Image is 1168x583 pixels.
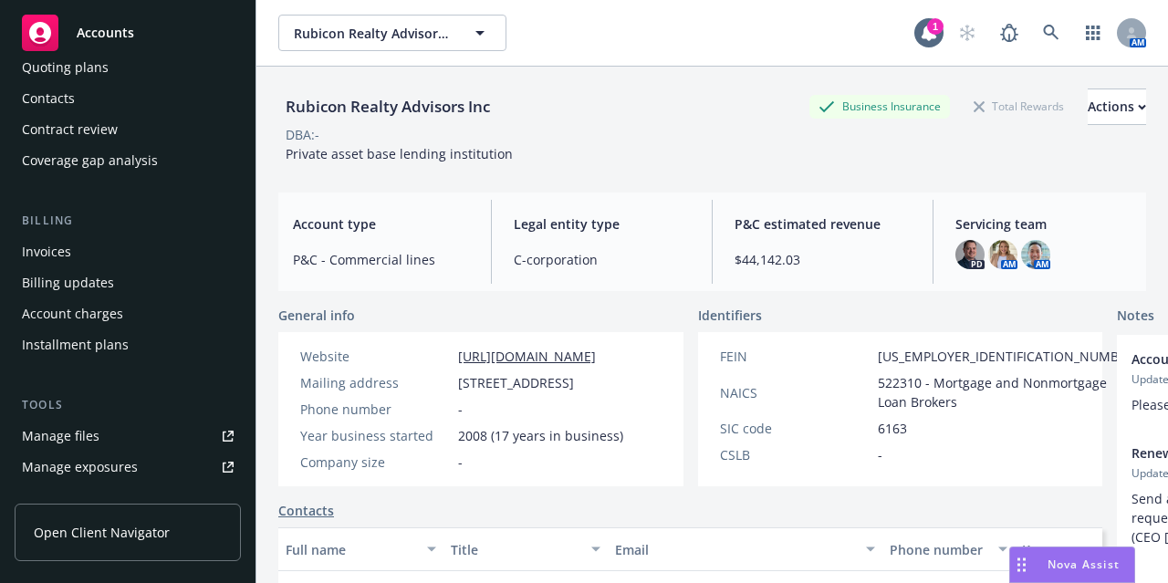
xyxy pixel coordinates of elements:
[1015,527,1102,571] button: Key contact
[615,540,855,559] div: Email
[955,240,985,269] img: photo
[988,240,1017,269] img: photo
[300,373,451,392] div: Mailing address
[15,115,241,144] a: Contract review
[22,484,141,513] div: Manage certificates
[878,373,1139,411] span: 522310 - Mortgage and Nonmortgage Loan Brokers
[698,306,762,325] span: Identifiers
[1075,15,1111,51] a: Switch app
[965,95,1073,118] div: Total Rewards
[15,422,241,451] a: Manage files
[735,214,911,234] span: P&C estimated revenue
[15,330,241,359] a: Installment plans
[458,348,596,365] a: [URL][DOMAIN_NAME]
[608,527,882,571] button: Email
[286,145,513,162] span: Private asset base lending institution
[22,237,71,266] div: Invoices
[1022,540,1075,559] div: Key contact
[927,18,944,35] div: 1
[878,347,1139,366] span: [US_EMPLOYER_IDENTIFICATION_NUMBER]
[878,445,882,464] span: -
[15,7,241,58] a: Accounts
[15,53,241,82] a: Quoting plans
[955,214,1131,234] span: Servicing team
[22,115,118,144] div: Contract review
[991,15,1027,51] a: Report a Bug
[300,453,451,472] div: Company size
[1033,15,1069,51] a: Search
[278,501,334,520] a: Contacts
[1048,557,1120,572] span: Nova Assist
[22,53,109,82] div: Quoting plans
[15,212,241,230] div: Billing
[720,383,871,402] div: NAICS
[22,146,158,175] div: Coverage gap analysis
[720,347,871,366] div: FEIN
[514,250,690,269] span: C-corporation
[1117,306,1154,328] span: Notes
[300,347,451,366] div: Website
[1088,89,1146,124] div: Actions
[278,527,443,571] button: Full name
[15,299,241,328] a: Account charges
[15,396,241,414] div: Tools
[22,268,114,297] div: Billing updates
[949,15,985,51] a: Start snowing
[294,24,452,43] span: Rubicon Realty Advisors Inc
[22,330,129,359] div: Installment plans
[34,523,170,542] span: Open Client Navigator
[720,419,871,438] div: SIC code
[15,484,241,513] a: Manage certificates
[1009,547,1135,583] button: Nova Assist
[15,84,241,113] a: Contacts
[15,453,241,482] a: Manage exposures
[1088,88,1146,125] button: Actions
[278,95,497,119] div: Rubicon Realty Advisors Inc
[293,214,469,234] span: Account type
[878,419,907,438] span: 6163
[300,426,451,445] div: Year business started
[1021,240,1050,269] img: photo
[300,400,451,419] div: Phone number
[890,540,986,559] div: Phone number
[809,95,950,118] div: Business Insurance
[15,146,241,175] a: Coverage gap analysis
[22,453,138,482] div: Manage exposures
[735,250,911,269] span: $44,142.03
[458,426,623,445] span: 2008 (17 years in business)
[22,299,123,328] div: Account charges
[15,237,241,266] a: Invoices
[720,445,871,464] div: CSLB
[286,540,416,559] div: Full name
[882,527,1014,571] button: Phone number
[15,268,241,297] a: Billing updates
[278,15,506,51] button: Rubicon Realty Advisors Inc
[451,540,581,559] div: Title
[22,84,75,113] div: Contacts
[458,453,463,472] span: -
[22,422,99,451] div: Manage files
[443,527,609,571] button: Title
[77,26,134,40] span: Accounts
[458,373,574,392] span: [STREET_ADDRESS]
[278,306,355,325] span: General info
[514,214,690,234] span: Legal entity type
[458,400,463,419] span: -
[293,250,469,269] span: P&C - Commercial lines
[286,125,319,144] div: DBA: -
[1010,547,1033,582] div: Drag to move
